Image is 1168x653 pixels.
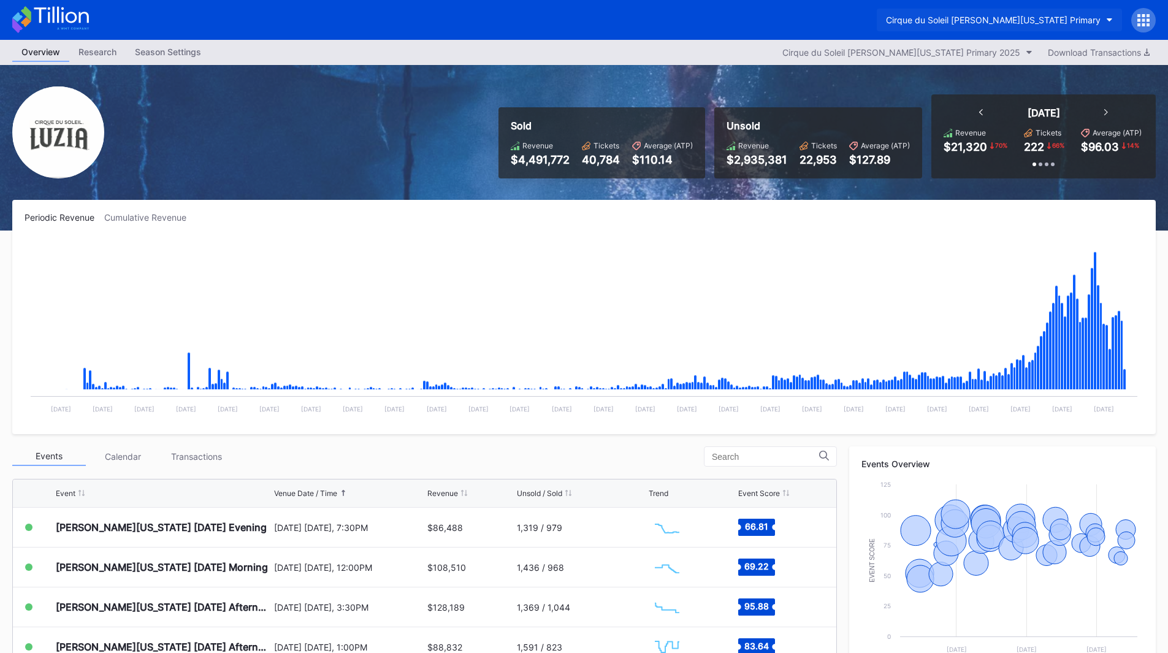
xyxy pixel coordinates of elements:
text: [DATE] [51,405,71,413]
div: 66 % [1051,140,1066,150]
text: [DATE] [1086,646,1107,653]
div: Average (ATP) [1093,128,1142,137]
div: Event [56,489,75,498]
div: $86,488 [427,522,463,533]
text: [DATE] [1094,405,1114,413]
text: 50 [884,572,891,579]
text: 75 [884,541,891,549]
div: Calendar [86,447,159,466]
text: [DATE] [93,405,113,413]
div: $110.14 [632,153,693,166]
div: 70 % [994,140,1009,150]
div: Cumulative Revenue [104,212,196,223]
div: Unsold [727,120,910,132]
button: Cirque du Soleil [PERSON_NAME][US_STATE] Primary 2025 [776,44,1039,61]
div: Revenue [955,128,986,137]
svg: Chart title [25,238,1143,422]
div: $88,832 [427,642,462,652]
text: [DATE] [802,405,822,413]
text: [DATE] [510,405,530,413]
text: [DATE] [384,405,405,413]
div: Revenue [427,489,458,498]
text: [DATE] [301,405,321,413]
div: Average (ATP) [644,141,693,150]
text: [DATE] [885,405,906,413]
img: Cirque_du_Soleil_LUZIA_Washington_Primary.png [12,86,104,178]
div: [DATE] [DATE], 3:30PM [274,602,425,613]
text: [DATE] [844,405,864,413]
div: Events [12,447,86,466]
div: Venue Date / Time [274,489,337,498]
div: Research [69,43,126,61]
div: 40,784 [582,153,620,166]
text: [DATE] [343,405,363,413]
div: 1,436 / 968 [517,562,564,573]
text: 125 [880,481,891,488]
div: [DATE] [DATE], 1:00PM [274,642,425,652]
div: 1,319 / 979 [517,522,562,533]
div: Sold [511,120,693,132]
div: $21,320 [944,140,987,153]
div: Revenue [738,141,769,150]
div: $128,189 [427,602,465,613]
div: Trend [649,489,668,498]
text: [DATE] [427,405,447,413]
div: Events Overview [861,459,1143,469]
div: Event Score [738,489,780,498]
div: Tickets [594,141,619,150]
div: Tickets [811,141,837,150]
svg: Chart title [649,512,685,543]
div: 1,591 / 823 [517,642,562,652]
div: 222 [1024,140,1044,153]
svg: Chart title [649,592,685,622]
div: Download Transactions [1048,47,1150,58]
div: $2,935,381 [727,153,787,166]
text: [DATE] [218,405,238,413]
text: [DATE] [468,405,489,413]
a: Research [69,43,126,62]
text: [DATE] [176,405,196,413]
a: Overview [12,43,69,62]
button: Cirque du Soleil [PERSON_NAME][US_STATE] Primary [877,9,1122,31]
text: 95.88 [744,601,769,611]
text: [DATE] [677,405,697,413]
text: 25 [884,602,891,609]
text: [DATE] [1010,405,1031,413]
text: Event Score [869,538,876,582]
button: Download Transactions [1042,44,1156,61]
div: $127.89 [849,153,910,166]
div: [DATE] [DATE], 7:30PM [274,522,425,533]
div: [PERSON_NAME][US_STATE] [DATE] Afternoon [56,601,271,613]
text: [DATE] [635,405,655,413]
div: $96.03 [1081,140,1119,153]
div: [PERSON_NAME][US_STATE] [DATE] Afternoon [56,641,271,653]
text: [DATE] [969,405,989,413]
div: Unsold / Sold [517,489,562,498]
div: Cirque du Soleil [PERSON_NAME][US_STATE] Primary 2025 [782,47,1020,58]
text: 100 [880,511,891,519]
div: Cirque du Soleil [PERSON_NAME][US_STATE] Primary [886,15,1101,25]
div: 14 % [1126,140,1140,150]
a: Season Settings [126,43,210,62]
text: [DATE] [760,405,781,413]
svg: Chart title [649,552,685,582]
text: [DATE] [1017,646,1037,653]
input: Search [712,452,819,462]
div: Transactions [159,447,233,466]
div: [PERSON_NAME][US_STATE] [DATE] Morning [56,561,268,573]
div: [PERSON_NAME][US_STATE] [DATE] Evening [56,521,267,533]
div: $108,510 [427,562,466,573]
div: [DATE] [1028,107,1060,119]
div: Tickets [1036,128,1061,137]
text: 66.81 [745,521,768,532]
text: [DATE] [1052,405,1072,413]
text: 0 [887,633,891,640]
div: Average (ATP) [861,141,910,150]
text: [DATE] [719,405,739,413]
div: Season Settings [126,43,210,61]
text: [DATE] [947,646,967,653]
text: [DATE] [134,405,155,413]
div: [DATE] [DATE], 12:00PM [274,562,425,573]
text: [DATE] [594,405,614,413]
